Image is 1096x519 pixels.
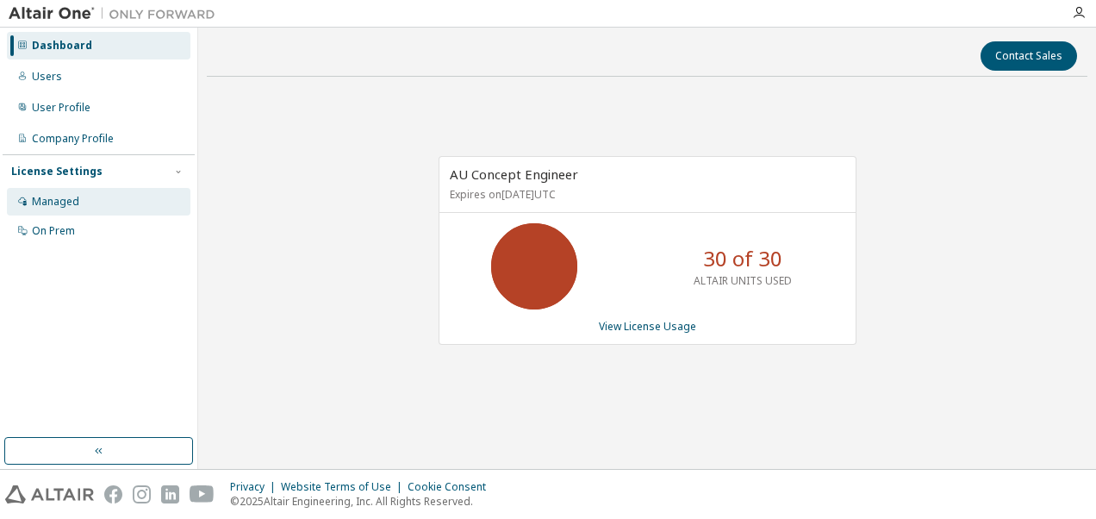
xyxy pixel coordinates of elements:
div: Company Profile [32,132,114,146]
div: Dashboard [32,39,92,53]
img: linkedin.svg [161,485,179,503]
div: License Settings [11,165,103,178]
div: On Prem [32,224,75,238]
span: AU Concept Engineer [450,166,578,183]
div: Managed [32,195,79,209]
button: Contact Sales [981,41,1077,71]
p: Expires on [DATE] UTC [450,187,841,202]
div: Cookie Consent [408,480,496,494]
img: altair_logo.svg [5,485,94,503]
div: Privacy [230,480,281,494]
img: youtube.svg [190,485,215,503]
div: Users [32,70,62,84]
div: Website Terms of Use [281,480,408,494]
p: ALTAIR UNITS USED [694,273,792,288]
img: facebook.svg [104,485,122,503]
a: View License Usage [599,319,696,334]
p: © 2025 Altair Engineering, Inc. All Rights Reserved. [230,494,496,509]
div: User Profile [32,101,90,115]
img: instagram.svg [133,485,151,503]
img: Altair One [9,5,224,22]
p: 30 of 30 [703,244,782,273]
